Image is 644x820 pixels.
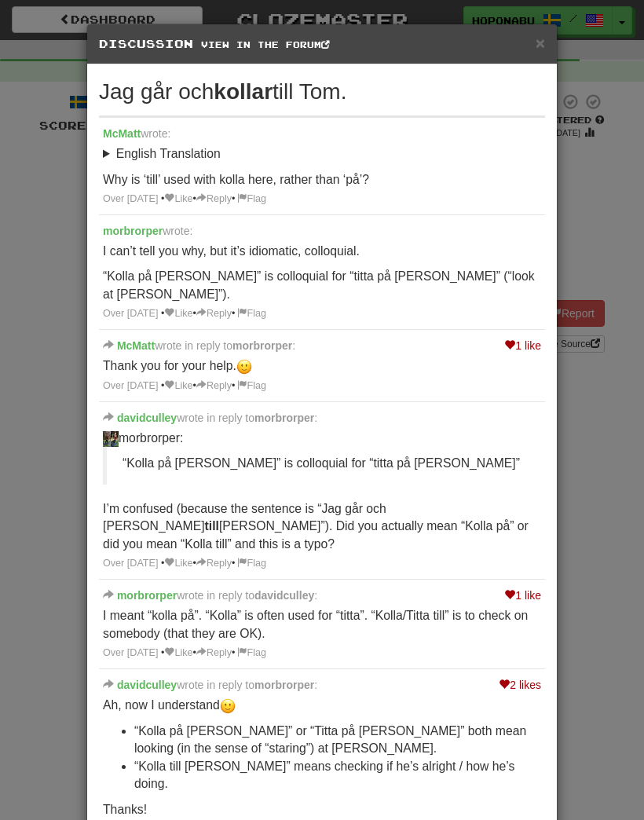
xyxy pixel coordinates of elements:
[196,193,232,204] a: Reply
[103,308,158,319] a: Over [DATE]
[205,519,219,533] strong: till
[164,380,192,391] a: Like
[236,359,252,375] img: :slight_smile:
[236,307,269,321] a: Flag
[164,558,192,569] a: Like
[103,588,541,603] div: wrote in reply to :
[254,589,314,602] a: davidculley
[103,697,541,715] p: Ah, now I understand
[504,588,541,603] div: 1 like
[103,171,541,189] p: Why is ‘till’ used with kolla here, rather than ‘på’?
[123,455,525,473] p: “Kolla på [PERSON_NAME]” is colloquial for “titta på [PERSON_NAME]”
[103,410,541,426] div: wrote in reply to :
[103,430,541,448] div: morbrorper:
[103,647,158,658] a: Over [DATE]
[103,646,541,661] div: • • •
[164,308,192,319] a: Like
[103,338,541,353] div: wrote in reply to :
[254,412,314,424] a: morbrorper
[99,36,545,52] h5: Discussion
[134,758,541,793] li: “Kolla till [PERSON_NAME]” means checking if he’s alright / how he’s doing.
[117,679,177,691] a: davidculley
[196,308,232,319] a: Reply
[499,677,541,693] div: 2 likes
[103,225,163,237] a: morbrorper
[103,380,158,391] a: Over [DATE]
[103,145,541,163] summary: English Translation
[103,193,158,204] a: Over [DATE]
[103,557,541,571] div: • • •
[196,558,232,569] a: Reply
[220,698,236,714] img: :slight_smile:
[103,307,541,321] div: • • •
[236,192,269,207] a: Flag
[103,607,541,642] p: I meant “kolla på”. “Kolla” is often used for “titta”. “Kolla/Titta till” is to check on somebody...
[236,379,269,394] a: Flag
[103,801,541,819] p: Thanks!
[236,557,269,571] a: Flag
[103,379,541,394] div: • • •
[164,647,192,658] a: Like
[103,268,541,303] p: “Kolla på [PERSON_NAME]” is colloquial for “titta på [PERSON_NAME]” (“look at [PERSON_NAME]”).
[103,127,141,140] a: McMatt
[103,500,541,554] p: I’m confused (because the sentence is “Jag går och [PERSON_NAME] [PERSON_NAME]”). Did you actuall...
[536,34,545,52] span: ×
[117,339,155,352] a: McMatt
[103,192,541,207] div: • • •
[103,243,541,261] p: I can’t tell you why, but it’s idiomatic, colloquial.
[201,39,330,49] a: View in the forum
[103,357,541,375] p: Thank you for your help.
[134,723,541,758] li: “Kolla på [PERSON_NAME]” or “Titta på [PERSON_NAME]” both mean looking (in the sense of “staring”...
[236,646,269,661] a: Flag
[504,338,541,353] div: 1 like
[196,380,232,391] a: Reply
[196,647,232,658] a: Reply
[99,76,545,108] div: Jag går och till Tom.
[164,193,192,204] a: Like
[103,677,541,693] div: wrote in reply to :
[536,35,545,51] button: Close
[103,558,158,569] a: Over [DATE]
[254,679,314,691] a: morbrorper
[103,223,541,239] div: wrote:
[214,79,273,104] strong: kollar
[232,339,292,352] a: morbrorper
[117,589,177,602] a: morbrorper
[117,412,177,424] a: davidculley
[103,126,541,141] div: wrote:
